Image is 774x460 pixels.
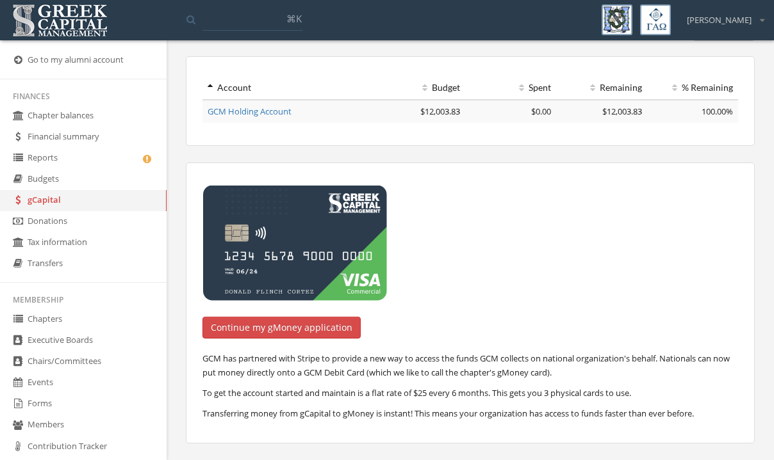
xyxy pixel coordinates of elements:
div: Spent [470,81,551,94]
span: $0.00 [531,106,551,117]
p: Transferring money from gCapital to gMoney is instant! This means your organization has access to... [202,406,738,420]
div: Budget [379,81,460,94]
p: GCM has partnered with Stripe to provide a new way to access the funds GCM collects on national o... [202,351,738,379]
a: GCM Holding Account [208,106,292,117]
p: To get the account started and maintain is a flat rate of $25 every 6 months. This gets you 3 phy... [202,386,738,400]
span: [PERSON_NAME] [687,14,752,26]
div: Account [208,81,369,94]
div: [PERSON_NAME] [679,4,764,26]
button: Continue my gMoney application [202,317,361,338]
span: ⌘K [286,12,302,25]
div: % Remaining [652,81,733,94]
span: $12,003.83 [602,106,642,117]
span: $12,003.83 [420,106,460,117]
div: Remaining [561,81,642,94]
span: 100.00% [702,106,733,117]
